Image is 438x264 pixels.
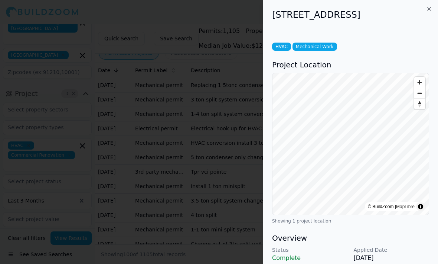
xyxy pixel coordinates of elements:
[272,246,348,254] p: Status
[354,254,429,263] p: [DATE]
[272,60,429,70] h3: Project Location
[272,254,348,263] p: Complete
[272,73,429,215] canvas: Map
[272,43,291,51] span: HVAC
[414,77,425,88] button: Zoom in
[272,233,429,243] h3: Overview
[416,202,425,211] summary: Toggle attribution
[414,88,425,98] button: Zoom out
[396,204,415,209] a: MapLibre
[354,246,429,254] p: Applied Date
[368,203,415,210] div: © BuildZoom |
[272,9,429,21] h2: [STREET_ADDRESS]
[272,218,429,224] div: Showing 1 project location
[292,43,337,51] span: Mechanical Work
[414,98,425,109] button: Reset bearing to north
